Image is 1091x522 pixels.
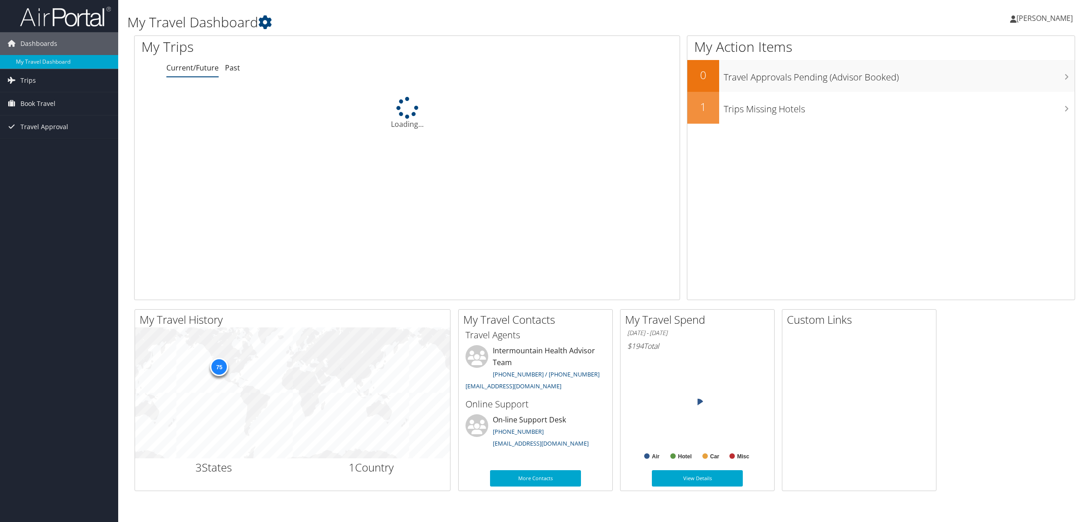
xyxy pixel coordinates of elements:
[787,312,936,327] h2: Custom Links
[141,37,446,56] h1: My Trips
[20,115,68,138] span: Travel Approval
[490,470,581,487] a: More Contacts
[127,13,764,32] h1: My Travel Dashboard
[687,99,719,115] h2: 1
[140,312,450,327] h2: My Travel History
[300,460,444,475] h2: Country
[687,37,1075,56] h1: My Action Items
[493,439,589,447] a: [EMAIL_ADDRESS][DOMAIN_NAME]
[724,98,1075,115] h3: Trips Missing Hotels
[493,427,544,436] a: [PHONE_NUMBER]
[687,60,1075,92] a: 0Travel Approvals Pending (Advisor Booked)
[627,341,767,351] h6: Total
[463,312,612,327] h2: My Travel Contacts
[724,66,1075,84] h3: Travel Approvals Pending (Advisor Booked)
[710,453,719,460] text: Car
[652,453,660,460] text: Air
[493,370,600,378] a: [PHONE_NUMBER] / [PHONE_NUMBER]
[225,63,240,73] a: Past
[687,67,719,83] h2: 0
[687,92,1075,124] a: 1Trips Missing Hotels
[20,6,111,27] img: airportal-logo.png
[627,329,767,337] h6: [DATE] - [DATE]
[461,345,610,394] li: Intermountain Health Advisor Team
[210,358,228,376] div: 75
[142,460,286,475] h2: States
[465,398,606,411] h3: Online Support
[465,382,561,390] a: [EMAIL_ADDRESS][DOMAIN_NAME]
[166,63,219,73] a: Current/Future
[349,460,355,475] span: 1
[625,312,774,327] h2: My Travel Spend
[20,32,57,55] span: Dashboards
[135,97,680,130] div: Loading...
[465,329,606,341] h3: Travel Agents
[652,470,743,487] a: View Details
[1016,13,1073,23] span: [PERSON_NAME]
[20,69,36,92] span: Trips
[627,341,644,351] span: $194
[678,453,691,460] text: Hotel
[737,453,750,460] text: Misc
[461,414,610,452] li: On-line Support Desk
[20,92,55,115] span: Book Travel
[1010,5,1082,32] a: [PERSON_NAME]
[195,460,202,475] span: 3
